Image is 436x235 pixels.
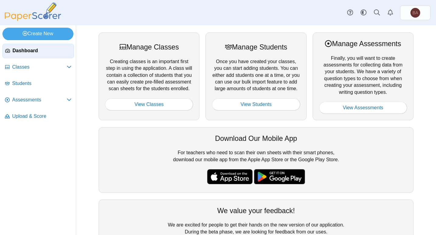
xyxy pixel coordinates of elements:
[319,39,407,49] div: Manage Assessments
[12,80,72,87] span: Students
[12,64,67,70] span: Classes
[2,93,74,107] a: Assessments
[206,32,306,120] div: Once you have created your classes, you can start adding students. You can either add students on...
[400,5,431,20] a: Brent Adams
[319,102,407,114] a: View Assessments
[212,98,300,111] a: View Students
[2,28,73,40] a: Create New
[105,206,407,216] div: We value your feedback!
[207,169,253,184] img: apple-store-badge.svg
[99,127,413,193] div: For teachers who need to scan their own sheets with their smart phones, download our mobile app f...
[212,42,300,52] div: Manage Students
[12,97,67,103] span: Assessments
[384,6,397,19] a: Alerts
[254,169,305,184] img: google-play-badge.png
[2,60,74,75] a: Classes
[410,8,420,18] span: Brent Adams
[105,42,193,52] div: Manage Classes
[2,44,74,58] a: Dashboard
[313,32,413,120] div: Finally, you will want to create assessments for collecting data from your students. We have a va...
[2,77,74,91] a: Students
[12,47,71,54] span: Dashboard
[12,113,72,120] span: Upload & Score
[2,2,63,21] img: PaperScorer
[2,109,74,124] a: Upload & Score
[105,134,407,143] div: Download Our Mobile App
[105,98,193,111] a: View Classes
[2,17,63,22] a: PaperScorer
[413,11,418,15] span: Brent Adams
[99,32,199,120] div: Creating classes is an important first step in using the application. A class will contain a coll...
